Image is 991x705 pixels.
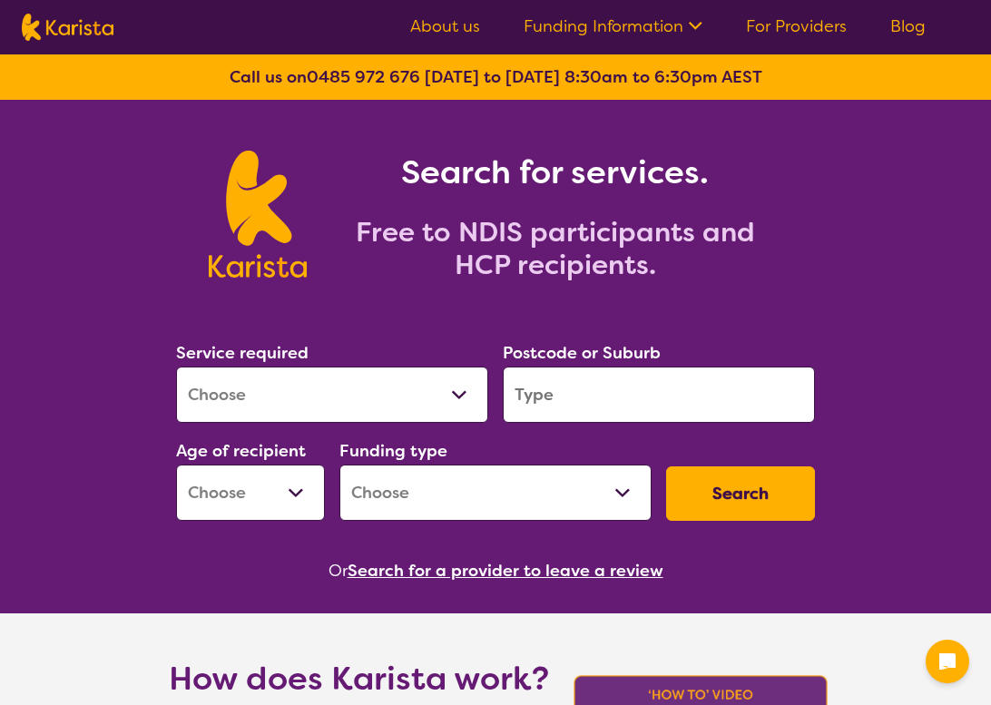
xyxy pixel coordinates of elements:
a: For Providers [746,15,847,37]
button: Search [666,466,815,521]
b: Call us on [DATE] to [DATE] 8:30am to 6:30pm AEST [230,66,762,88]
a: About us [410,15,480,37]
label: Service required [176,342,309,364]
input: Type [503,367,815,423]
h1: Search for services. [329,151,782,194]
label: Postcode or Suburb [503,342,661,364]
button: Search for a provider to leave a review [348,557,663,584]
a: Blog [890,15,926,37]
label: Age of recipient [176,440,306,462]
label: Funding type [339,440,447,462]
a: 0485 972 676 [307,66,420,88]
img: Karista logo [22,14,113,41]
img: Karista logo [209,151,306,278]
h1: How does Karista work? [169,657,550,700]
span: Or [329,557,348,584]
a: Funding Information [524,15,702,37]
h2: Free to NDIS participants and HCP recipients. [329,216,782,281]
